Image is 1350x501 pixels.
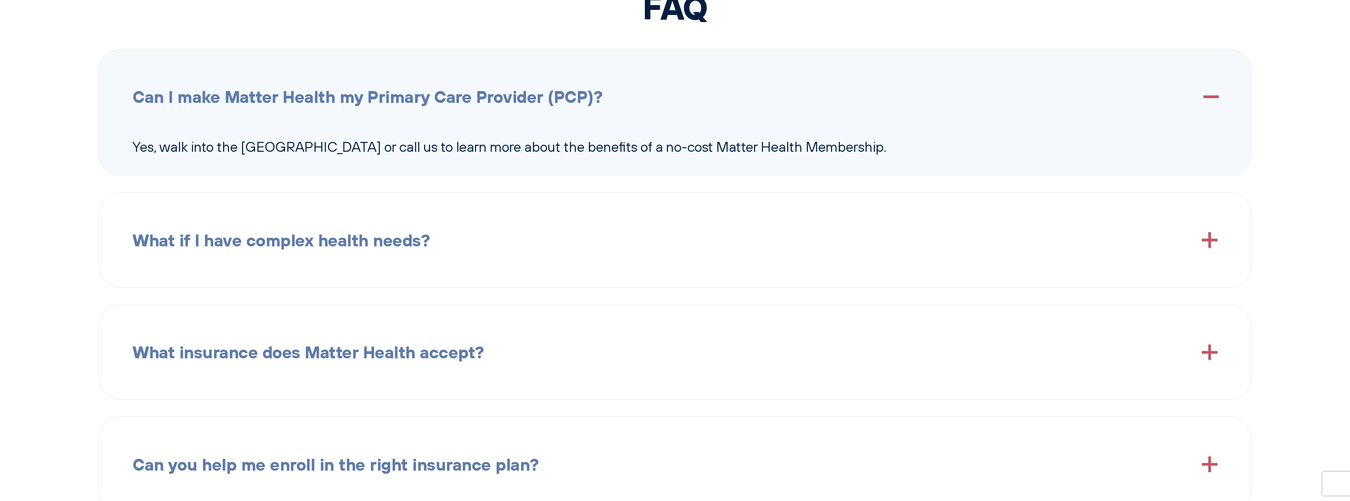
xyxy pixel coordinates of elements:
span: Can I make Matter Health my Primary Care Provider (PCP)? [132,83,602,110]
p: Yes, walk into the [GEOGRAPHIC_DATA] or call us to learn more about the benefits of a no-cost Mat... [132,136,1217,158]
span: What insurance does Matter Health accept? [132,339,484,366]
span: Can you help me enroll in the right insurance plan? [132,451,539,478]
span: What if I have complex health needs? [132,227,430,254]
